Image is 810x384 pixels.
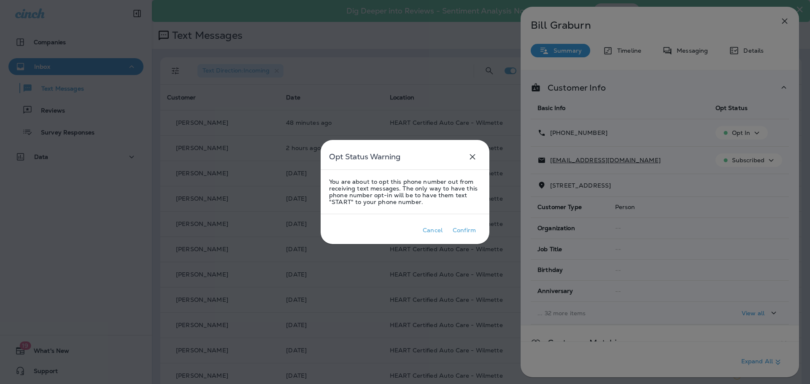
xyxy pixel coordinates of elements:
div: Confirm [453,227,476,234]
p: You are about to opt this phone number out from receiving text messages. The only way to have thi... [329,178,481,205]
button: Confirm [448,223,481,238]
button: close [464,148,481,165]
button: Cancel [418,223,448,238]
div: Cancel [423,227,443,234]
h5: Opt Status Warning [329,150,400,164]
